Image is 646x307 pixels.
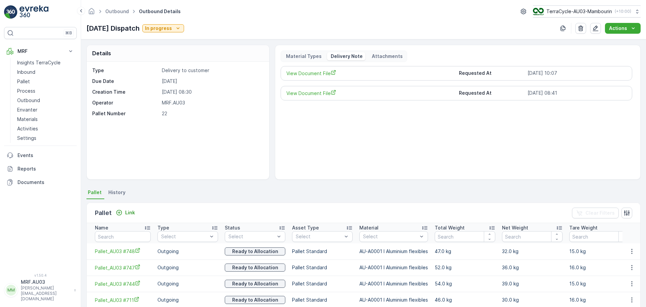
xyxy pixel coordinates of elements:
[21,279,71,285] p: MRF.AU03
[14,67,77,77] a: Inbound
[435,231,495,242] input: Search
[4,149,77,162] a: Events
[359,264,428,271] p: AU-A0001 I Aluminium flexibles
[17,69,35,75] p: Inbound
[157,297,218,303] p: Outgoing
[88,10,95,16] a: Homepage
[17,59,61,66] p: Insights TerraCycle
[292,280,353,287] p: Pallet Standard
[92,99,159,106] p: Operator
[162,67,262,74] p: Delivery to customer
[14,115,77,124] a: Materials
[4,176,77,189] a: Documents
[157,224,169,231] p: Type
[292,297,353,303] p: Pallet Standard
[14,77,77,86] a: Pallet
[95,264,151,271] a: Pallet_AU03 #747
[4,5,17,19] img: logo
[14,58,77,67] a: Insights TerraCycle
[14,96,77,105] a: Outbound
[14,133,77,143] a: Settings
[162,110,262,117] p: 22
[157,264,218,271] p: Outgoing
[157,280,218,287] p: Outgoing
[17,135,36,142] p: Settings
[162,78,262,85] p: [DATE]
[459,70,525,77] p: Requested At
[14,124,77,133] a: Activities
[609,25,627,32] p: Actions
[17,48,63,55] p: MRF
[502,297,563,303] p: 30.0 kg
[95,208,112,218] p: Pallet
[4,162,77,176] a: Reports
[232,264,278,271] p: Ready to Allocation
[125,209,135,216] p: Link
[4,273,77,277] span: v 1.50.4
[232,248,278,255] p: Ready to Allocation
[232,297,278,303] p: Ready to Allocation
[585,210,615,216] p: Clear Filters
[17,152,74,159] p: Events
[95,224,108,231] p: Name
[285,53,322,60] p: Material Types
[157,248,218,255] p: Outgoing
[108,189,125,196] span: History
[17,116,38,123] p: Materials
[605,23,641,34] button: Actions
[14,105,77,115] a: Envanter
[533,8,544,15] img: image_D6FFc8H.png
[95,297,151,304] a: Pallet_AU03 #711
[533,5,641,18] button: TerraCycle-AU03-Mambourin(+10:00)
[286,90,454,97] a: View Document File
[95,280,151,287] a: Pallet_AU03 #744
[21,285,71,302] p: [PERSON_NAME][EMAIL_ADDRESS][DOMAIN_NAME]
[569,248,630,255] p: 15.0 kg
[20,5,48,19] img: logo_light-DOdMpM7g.png
[86,23,140,33] p: [DATE] Dispatch
[615,9,631,14] p: ( +10:00 )
[435,248,495,255] p: 47.0 kg
[292,224,319,231] p: Asset Type
[502,224,528,231] p: Net Weight
[435,264,495,271] p: 52.0 kg
[228,233,275,240] p: Select
[95,248,151,255] span: Pallet_AU03 #748
[92,78,159,85] p: Due Date
[17,125,38,132] p: Activities
[330,53,363,60] p: Delivery Note
[142,24,184,32] button: In progress
[225,247,285,255] button: Ready to Allocation
[572,208,619,218] button: Clear Filters
[359,248,428,255] p: AU-A0001 I Aluminium flexibles
[569,297,630,303] p: 16.0 kg
[296,233,342,240] p: Select
[17,106,37,113] p: Envanter
[225,264,285,272] button: Ready to Allocation
[359,280,428,287] p: AU-A0001 I Aluminium flexibles
[435,224,465,231] p: Total Weight
[138,8,182,15] span: Outbound Details
[502,264,563,271] p: 36.0 kg
[92,67,159,74] p: Type
[359,297,428,303] p: AU-A0001 I Aluminium flexibles
[225,224,240,231] p: Status
[528,70,626,77] p: [DATE] 10:07
[95,231,151,242] input: Search
[569,264,630,271] p: 16.0 kg
[162,99,262,106] p: MRF.AU03
[4,44,77,58] button: MRF
[435,280,495,287] p: 54.0 kg
[161,233,208,240] p: Select
[286,70,454,77] a: View Document File
[569,280,630,287] p: 15.0 kg
[459,90,525,97] p: Requested At
[502,248,563,255] p: 32.0 kg
[435,297,495,303] p: 46.0 kg
[113,209,138,217] button: Link
[92,110,159,117] p: Pallet Number
[502,231,563,242] input: Search
[371,53,403,60] p: Attachments
[17,97,40,104] p: Outbound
